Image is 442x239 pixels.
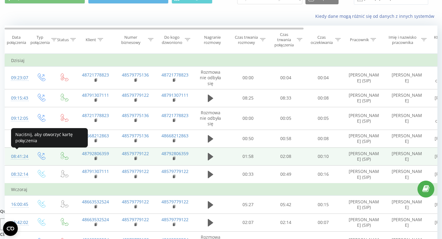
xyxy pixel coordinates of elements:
td: 05:42 [267,196,304,214]
div: Czas trwania połączenia [273,32,295,48]
a: 48579779122 [122,168,149,174]
a: 48663532524 [82,199,109,205]
div: 09:23:07 [11,72,23,84]
a: 48791307111 [82,168,109,174]
td: 00:15 [304,196,343,214]
td: [PERSON_NAME] (SIP) [343,196,386,214]
td: 00:00 [229,67,267,89]
a: Kiedy dane mogą różnić się od danych z innych systemów [315,13,437,19]
span: Rozmowa nie odbyła się [200,69,221,86]
td: [PERSON_NAME] [386,89,428,107]
a: 48721778823 [82,72,109,78]
div: 09:15:43 [11,92,23,104]
button: Open CMP widget [3,221,18,236]
td: 02:08 [267,147,304,165]
td: [PERSON_NAME] [386,214,428,231]
td: [PERSON_NAME] (SIP) [343,165,386,183]
td: 02:14 [267,214,304,231]
td: 00:08 [304,130,343,147]
div: Imię i nazwisko pracownika [386,35,420,45]
a: 48579779122 [161,199,188,205]
a: 48579779122 [122,92,149,98]
a: 48579779122 [161,217,188,222]
td: 00:05 [304,107,343,130]
div: Typ połączenia [30,35,50,45]
td: 00:50 [229,130,267,147]
td: [PERSON_NAME] (SIP) [343,107,386,130]
td: 00:10 [304,147,343,165]
a: 48792806359 [82,151,109,156]
td: 08:25 [229,89,267,107]
td: 00:58 [267,130,304,147]
div: Pracownik [350,37,369,42]
div: Numer biznesowy [115,35,147,45]
a: 48721778823 [161,72,188,78]
td: 00:00 [229,107,267,130]
div: 08:32:14 [11,168,23,180]
td: [PERSON_NAME] (SIP) [343,214,386,231]
a: 48579779122 [122,199,149,205]
td: [PERSON_NAME] [386,130,428,147]
td: 00:33 [229,165,267,183]
td: [PERSON_NAME] (SIP) [343,89,386,107]
a: 48579779122 [122,151,149,156]
td: [PERSON_NAME] [386,165,428,183]
div: Czas oczekiwania [309,35,334,45]
td: [PERSON_NAME] [386,147,428,165]
a: 48579775136 [122,72,149,78]
div: 15:42:02 [11,217,23,229]
td: 00:05 [267,107,304,130]
td: [PERSON_NAME] (SIP) [343,130,386,147]
td: [PERSON_NAME] (SIP) [343,67,386,89]
div: 16:00:45 [11,198,23,210]
a: 48792806359 [161,151,188,156]
td: 00:16 [304,165,343,183]
a: 48579775136 [122,133,149,139]
div: 09:12:05 [11,112,23,124]
div: Do kogo dzwoniono [161,35,183,45]
td: [PERSON_NAME] (SIP) [343,147,386,165]
a: 48791307111 [82,92,109,98]
div: Data połączenia [5,35,28,45]
div: Czas trwania rozmowy [234,35,258,45]
a: 48579779122 [122,217,149,222]
a: 48791307111 [161,92,188,98]
td: 02:07 [229,214,267,231]
div: 08:41:24 [11,151,23,163]
td: 00:49 [267,165,304,183]
td: 00:08 [304,89,343,107]
span: Rozmowa nie odbyła się [200,110,221,127]
td: 01:58 [229,147,267,165]
a: 48579775136 [122,112,149,118]
a: 48579779122 [161,168,188,174]
div: Naciśnij, aby otworzyć kartę połączenia [11,128,88,147]
td: [PERSON_NAME] [386,107,428,130]
td: 00:04 [267,67,304,89]
a: 48721778823 [82,112,109,118]
td: [PERSON_NAME] [386,67,428,89]
td: 05:27 [229,196,267,214]
td: 00:04 [304,67,343,89]
td: [PERSON_NAME] [386,196,428,214]
a: 48668212863 [82,133,109,139]
td: 08:33 [267,89,304,107]
a: 48721778823 [161,112,188,118]
div: Status [57,37,69,42]
div: Klient [86,37,96,42]
div: Nagranie rozmowy [197,35,227,45]
a: 48668212863 [161,133,188,139]
a: 48663532524 [82,217,109,222]
td: 00:07 [304,214,343,231]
